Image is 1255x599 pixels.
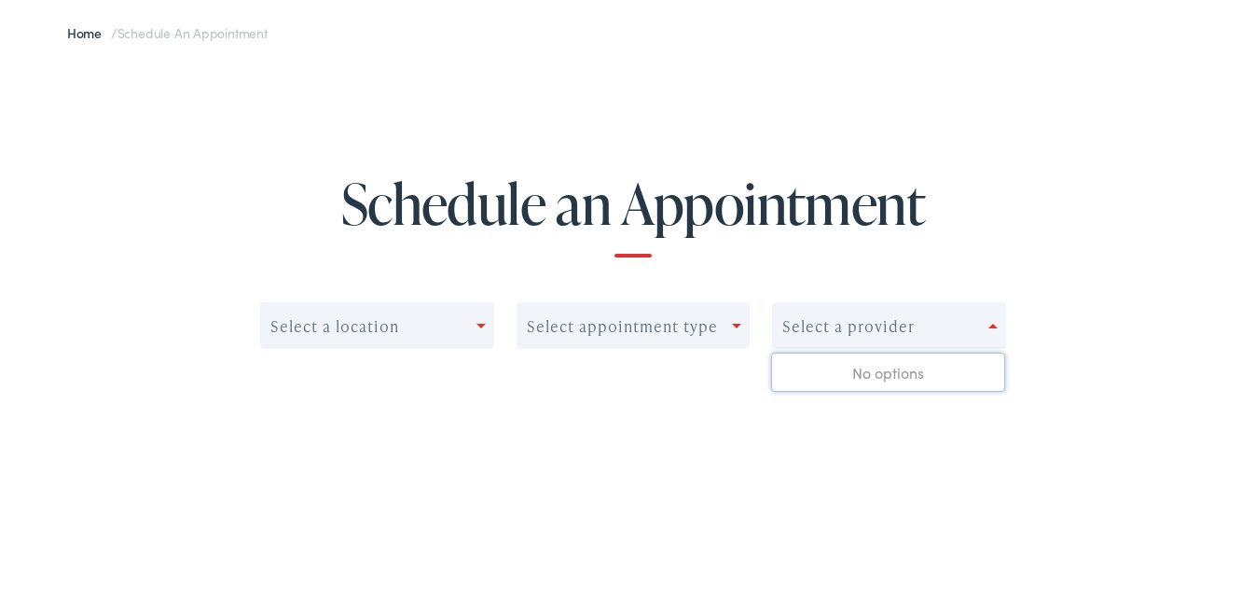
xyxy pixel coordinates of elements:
[782,314,915,332] div: Select a provider
[50,170,1215,255] h1: Schedule an Appointment
[117,21,268,39] span: Schedule an Appointment
[270,314,399,332] div: Select a location
[67,21,111,39] a: Home
[67,21,268,39] span: /
[772,351,1004,388] div: No options
[527,314,718,332] div: Select appointment type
